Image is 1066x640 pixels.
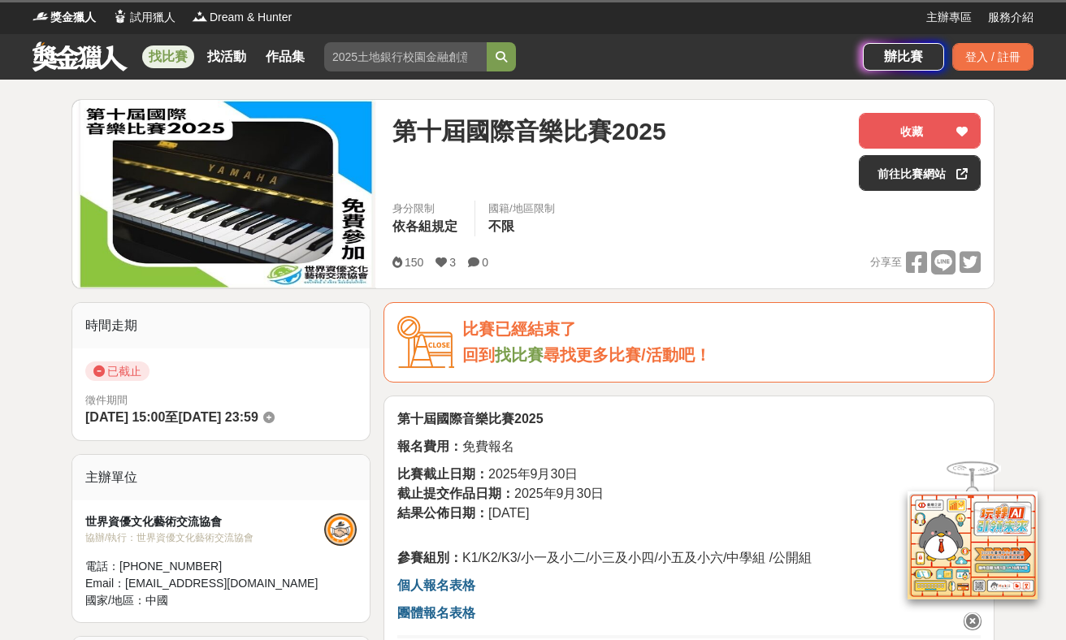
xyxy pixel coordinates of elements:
[392,219,457,233] span: 依各組規定
[488,219,514,233] span: 不限
[85,594,145,607] span: 國家/地區：
[488,201,555,217] div: 國籍/地區限制
[859,113,981,149] button: 收藏
[192,9,292,26] a: LogoDream & Hunter
[397,506,488,520] strong: 結果公佈日期：
[926,9,972,26] a: 主辦專區
[397,578,475,592] strong: 個人報名表格
[32,8,49,24] img: Logo
[462,346,495,364] span: 回到
[259,45,311,68] a: 作品集
[397,316,454,369] img: Icon
[397,467,578,481] span: 2025年9月30日
[112,8,128,24] img: Logo
[145,594,168,607] span: 中國
[130,9,175,26] span: 試用獵人
[462,316,981,343] div: 比賽已經結束了
[112,9,175,26] a: Logo試用獵人
[72,303,370,348] div: 時間走期
[397,486,604,500] span: 2025年9月30日
[405,256,423,269] span: 150
[72,455,370,500] div: 主辦單位
[952,43,1033,71] div: 登入 / 註冊
[397,579,475,592] a: 個人報名表格
[988,9,1033,26] a: 服務介紹
[908,491,1038,599] img: d2146d9a-e6f6-4337-9592-8cefde37ba6b.png
[397,467,488,481] strong: 比賽截止日期：
[495,346,544,364] a: 找比賽
[397,439,514,453] span: 免費報名
[544,346,711,364] span: 尋找更多比賽/活動吧！
[870,250,902,275] span: 分享至
[392,201,461,217] div: 身分限制
[859,155,981,191] a: 前往比賽網站
[863,43,944,71] a: 辦比賽
[201,45,253,68] a: 找活動
[85,530,324,545] div: 協辦/執行： 世界資優文化藝術交流協會
[50,9,96,26] span: 獎金獵人
[178,410,258,424] span: [DATE] 23:59
[397,412,544,426] strong: 第十屆國際音樂比賽2025
[324,42,487,71] input: 2025土地銀行校園金融創意挑戰賽：從你出發 開啟智慧金融新頁
[449,256,456,269] span: 3
[85,558,324,575] div: 電話： [PHONE_NUMBER]
[397,486,514,500] strong: 截止提交作品日期：
[397,551,812,564] span: K1/K2/K3/小一及小二/小三及小四/小五及小六/中學組 /公開組
[397,506,529,520] span: [DATE]
[85,361,149,381] span: 已截止
[85,513,324,530] div: 世界資優文化藝術交流協會
[210,9,292,26] span: Dream & Hunter
[85,394,128,406] span: 徵件期間
[397,551,462,564] strong: 參賽組別：
[85,410,165,424] span: [DATE] 15:00
[32,9,96,26] a: Logo獎金獵人
[85,575,324,592] div: Email： [EMAIL_ADDRESS][DOMAIN_NAME]
[192,8,208,24] img: Logo
[397,439,462,453] strong: 報名費用：
[165,410,178,424] span: 至
[397,607,475,620] a: 團體報名表格
[397,606,475,620] strong: 團體報名表格
[142,45,194,68] a: 找比賽
[392,113,666,149] span: 第十屆國際音樂比賽2025
[72,100,376,288] img: Cover Image
[482,256,488,269] span: 0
